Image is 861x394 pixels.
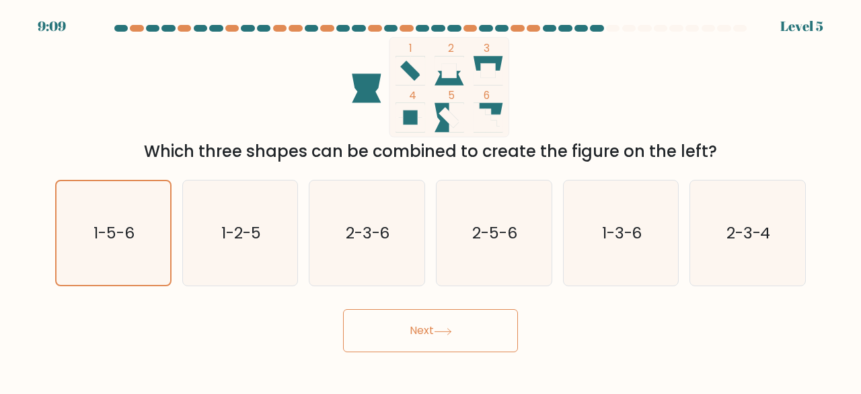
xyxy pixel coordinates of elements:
[484,88,490,102] tspan: 6
[602,222,642,244] text: 1-3-6
[343,309,518,352] button: Next
[409,88,416,102] tspan: 4
[448,88,455,102] tspan: 5
[484,41,490,55] tspan: 3
[93,222,135,244] text: 1-5-6
[346,222,390,244] text: 2-3-6
[726,222,771,244] text: 2-3-4
[38,16,66,36] div: 9:09
[63,139,798,164] div: Which three shapes can be combined to create the figure on the left?
[472,222,517,244] text: 2-5-6
[409,41,412,55] tspan: 1
[221,222,261,244] text: 1-2-5
[780,16,823,36] div: Level 5
[448,41,454,55] tspan: 2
